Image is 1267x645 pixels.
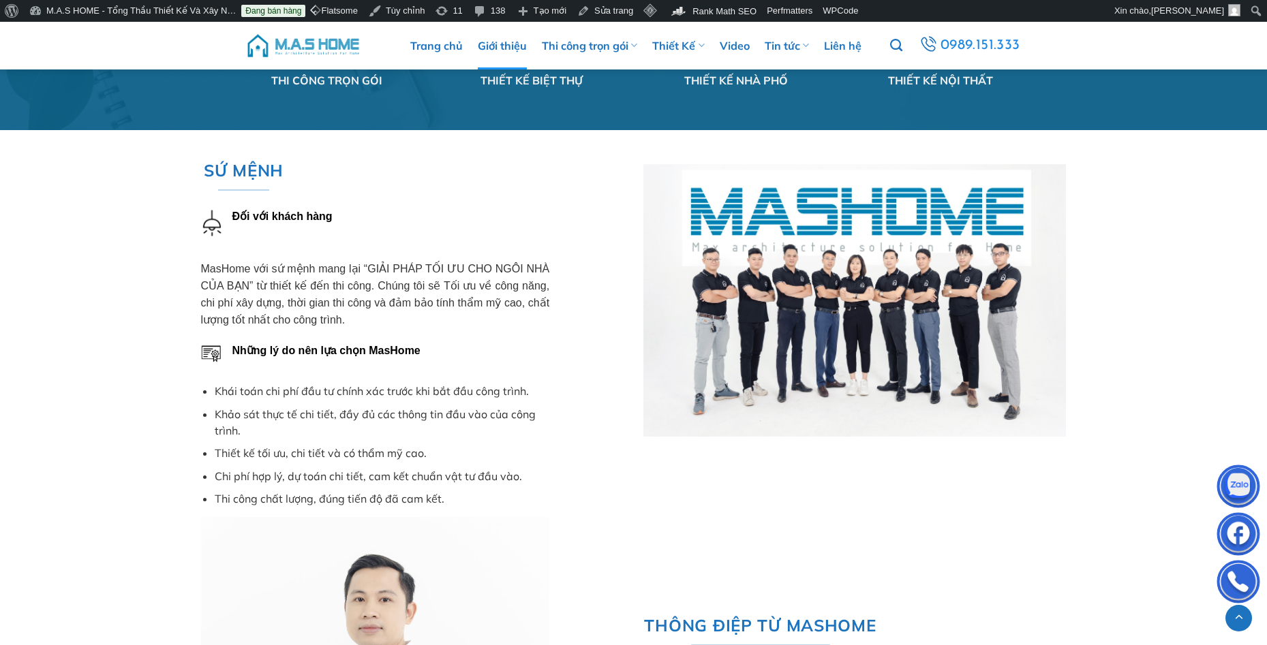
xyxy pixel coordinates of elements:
li: Bảo hành và bảo trì lên đến [DATE] cho công trình. [215,514,549,530]
strong: THIẾT KẾ NHÀ PHỐ [684,74,788,87]
a: Thiết Kế [652,22,704,69]
img: Giới thiệu 154 [201,208,222,236]
strong: THIẾT KẾ NỘI THẤT [888,74,993,87]
a: Tin tức [765,22,809,69]
a: Lên đầu trang [1225,605,1252,631]
img: M.A.S HOME – Tổng Thầu Thiết Kế Và Xây Nhà Trọn Gói [245,25,361,66]
span: [PERSON_NAME] [1151,5,1224,16]
span: thông điệp từ mashome [644,612,876,638]
span: THI CÔNG TRỌN GÓI [271,74,382,87]
li: Khảo sát thực tế chi tiết, đầy đủ các thông tin đầu vào của công trình. [215,406,549,439]
a: Video [720,22,750,69]
span: MasHome với sứ mệnh mang lại “GIẢI PHÁP TỐI ƯU CHO NGÔI NHÀ CỦA BẠN” từ thiết kế đến thi công. Ch... [201,263,550,326]
li: Chi phí hợp lý, dự toán chi tiết, cam kết chuẩn vật tư đầu vào. [215,468,549,484]
img: Zalo [1218,468,1259,509]
a: Tìm kiếm [890,31,902,60]
a: Liên hệ [824,22,861,69]
img: Phone [1218,563,1259,604]
span: 0989.151.333 [941,34,1020,57]
a: Trang chủ [410,22,463,69]
strong: Đối với khách hàng [232,210,333,222]
a: 0989.151.333 [917,33,1022,58]
li: Thiết kế tối ưu, chi tiết và có thẩm mỹ cao. [215,445,549,461]
strong: Những lý do nên lựa chọn MasHome [232,345,421,356]
span: SỨ MỆNH [204,157,284,183]
li: Khái toán chi phí đầu tư chính xác trước khi bắt đầu công trình. [215,383,549,399]
a: Giới thiệu [478,22,527,69]
img: Facebook [1218,516,1259,556]
li: Thi công chất lượng, đúng tiến độ đã cam kết. [215,490,549,507]
a: Đang bán hàng [241,5,305,17]
span: Rank Math SEO [692,6,757,16]
a: Thi công trọn gói [542,22,637,69]
strong: THIẾT KẾ BIỆT THỰ [480,74,583,87]
img: Giới thiệu 155 [201,342,222,362]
